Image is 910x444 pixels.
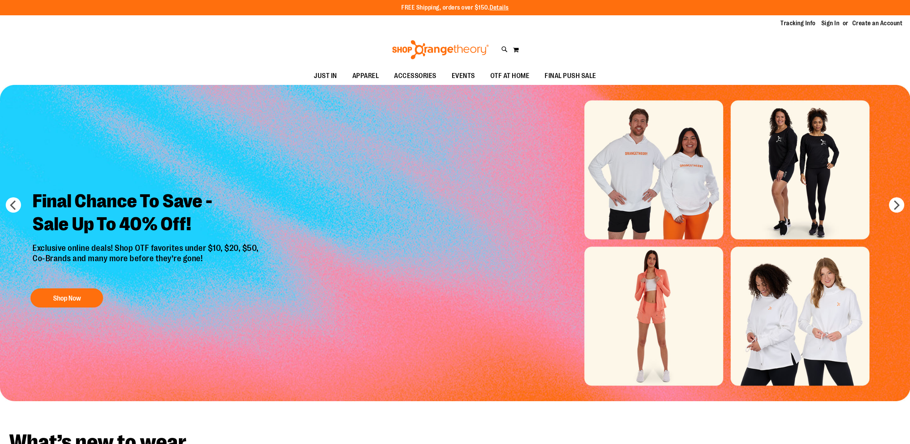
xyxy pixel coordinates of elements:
a: EVENTS [444,67,483,85]
button: prev [6,197,21,213]
img: Shop Orangetheory [391,40,490,59]
span: APPAREL [352,67,379,85]
a: Tracking Info [780,19,816,28]
a: APPAREL [345,67,387,85]
button: Shop Now [31,288,103,307]
p: FREE Shipping, orders over $150. [401,3,509,12]
a: JUST IN [306,67,345,85]
a: Details [490,4,509,11]
a: Create an Account [852,19,903,28]
span: JUST IN [314,67,337,85]
h2: Final Chance To Save - Sale Up To 40% Off! [27,184,266,244]
a: OTF AT HOME [483,67,537,85]
span: OTF AT HOME [490,67,530,85]
a: ACCESSORIES [386,67,444,85]
span: EVENTS [452,67,475,85]
button: next [889,197,904,213]
a: Sign In [821,19,840,28]
a: Final Chance To Save -Sale Up To 40% Off! Exclusive online deals! Shop OTF favorites under $10, $... [27,184,266,312]
span: ACCESSORIES [394,67,436,85]
p: Exclusive online deals! Shop OTF favorites under $10, $20, $50, Co-Brands and many more before th... [27,244,266,281]
span: FINAL PUSH SALE [545,67,596,85]
a: FINAL PUSH SALE [537,67,604,85]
